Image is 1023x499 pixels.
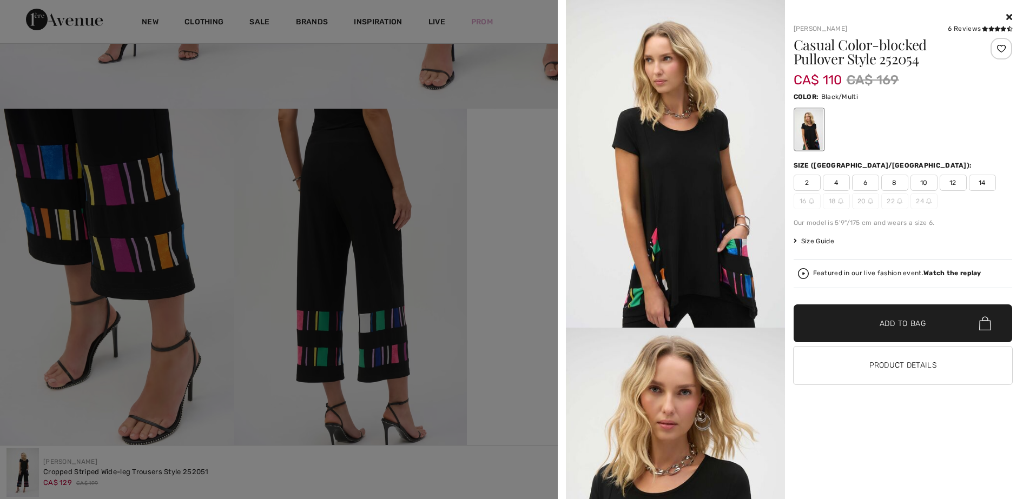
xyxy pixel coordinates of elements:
img: Watch the replay [798,268,809,279]
img: ring-m.svg [838,198,843,204]
div: Our model is 5'9"/175 cm and wears a size 6. [794,218,1013,228]
span: 10 [910,175,938,191]
span: Color: [794,93,819,101]
span: 20 [852,193,879,209]
div: Size ([GEOGRAPHIC_DATA]/[GEOGRAPHIC_DATA]): [794,161,974,170]
span: 16 [794,193,821,209]
span: Size Guide [794,236,834,246]
span: CA$ 169 [847,70,899,90]
img: ring-m.svg [897,198,902,204]
span: 24 [910,193,938,209]
img: ring-m.svg [926,198,932,204]
span: 8 [881,175,908,191]
span: Help [24,8,47,17]
span: CA$ 110 [794,62,842,88]
img: ring-m.svg [809,198,814,204]
span: 12 [940,175,967,191]
span: 2 [794,175,821,191]
div: 6 Reviews [948,24,1012,34]
span: 14 [969,175,996,191]
span: 6 [852,175,879,191]
button: Add to Bag [794,304,1013,342]
a: [PERSON_NAME] [794,25,848,32]
img: Bag.svg [979,316,991,330]
h1: Casual Color-blocked Pullover Style 252054 [794,38,976,66]
span: Add to Bag [880,318,926,329]
div: Black/Multi [795,109,823,150]
span: Black/Multi [821,93,858,101]
button: Product Details [794,347,1013,384]
strong: Watch the replay [923,269,981,277]
img: ring-m.svg [868,198,873,204]
span: 22 [881,193,908,209]
span: 4 [823,175,850,191]
div: Featured in our live fashion event. [813,270,981,277]
span: 18 [823,193,850,209]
